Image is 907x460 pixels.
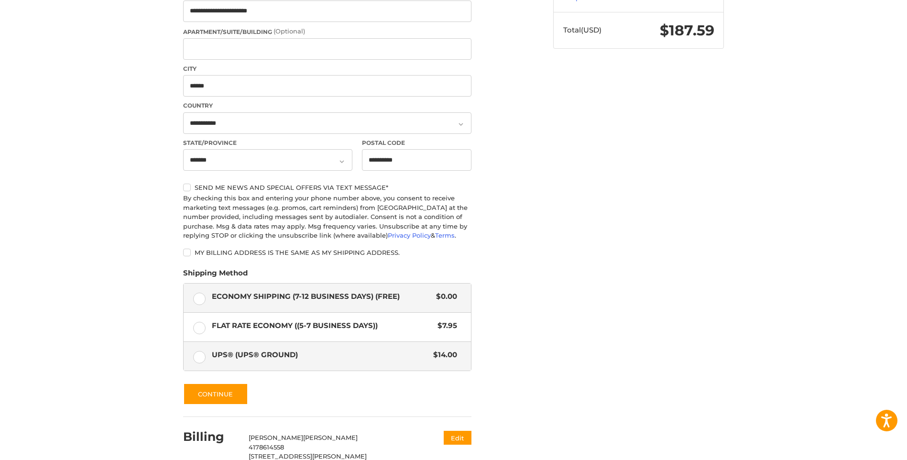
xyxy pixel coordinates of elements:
label: Country [183,101,471,110]
div: By checking this box and entering your phone number above, you consent to receive marketing text ... [183,194,471,241]
span: [STREET_ADDRESS][PERSON_NAME] [249,452,367,460]
label: Postal Code [362,139,472,147]
span: 4178614558 [249,443,284,451]
span: Flat Rate Economy ((5-7 Business Days)) [212,320,433,331]
button: Edit [444,431,471,445]
h2: Billing [183,429,239,444]
a: Privacy Policy [388,231,431,239]
legend: Shipping Method [183,268,248,283]
span: [PERSON_NAME] [303,434,358,441]
small: (Optional) [273,27,305,35]
label: State/Province [183,139,352,147]
span: $7.95 [433,320,457,331]
button: Continue [183,383,248,405]
label: My billing address is the same as my shipping address. [183,249,471,256]
span: $14.00 [428,350,457,361]
label: Send me news and special offers via text message* [183,184,471,191]
a: Terms [435,231,455,239]
label: City [183,65,471,73]
span: $0.00 [431,291,457,302]
span: [PERSON_NAME] [249,434,303,441]
span: Economy Shipping (7-12 Business Days) (Free) [212,291,432,302]
span: $187.59 [660,22,714,39]
span: Total (USD) [563,25,601,34]
label: Apartment/Suite/Building [183,27,471,36]
span: UPS® (UPS® Ground) [212,350,429,361]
